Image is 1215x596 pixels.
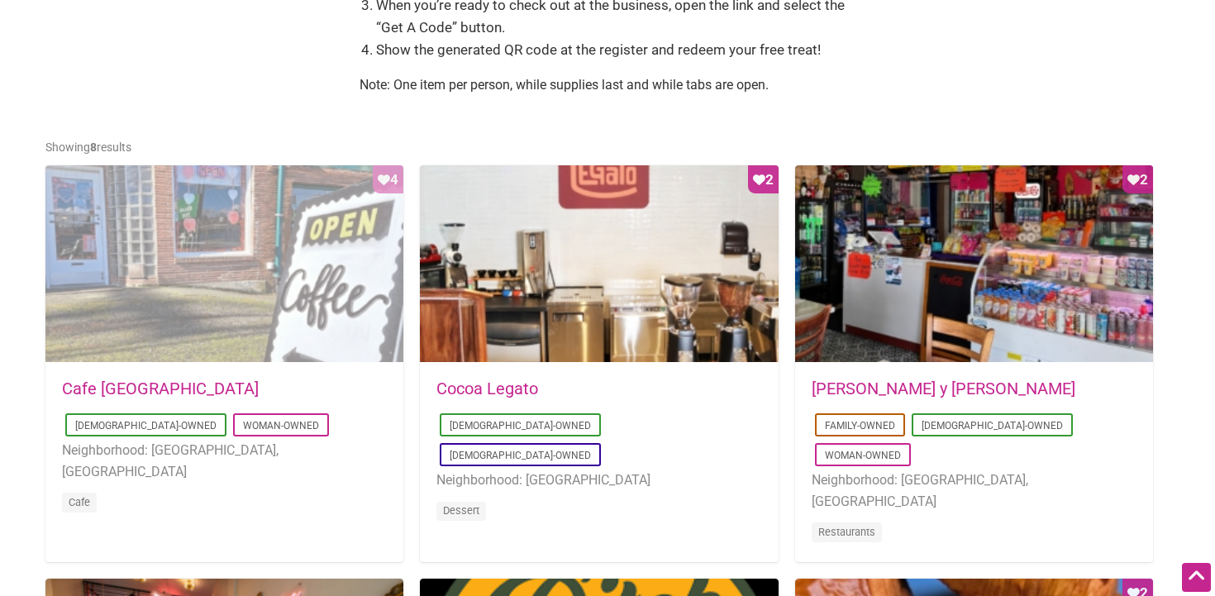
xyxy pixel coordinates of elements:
a: [DEMOGRAPHIC_DATA]-Owned [450,450,591,461]
li: Neighborhood: [GEOGRAPHIC_DATA], [GEOGRAPHIC_DATA] [812,470,1136,512]
a: Cafe [69,496,90,508]
p: Note: One item per person, while supplies last and while tabs are open. [360,74,855,96]
span: Showing results [45,141,131,154]
li: Neighborhood: [GEOGRAPHIC_DATA] [436,470,761,491]
a: Family-Owned [825,420,895,432]
a: Woman-Owned [825,450,901,461]
div: Scroll Back to Top [1182,563,1211,592]
li: Neighborhood: [GEOGRAPHIC_DATA], [GEOGRAPHIC_DATA] [62,440,387,482]
a: Woman-Owned [243,420,319,432]
a: [DEMOGRAPHIC_DATA]-Owned [922,420,1063,432]
li: Show the generated QR code at the register and redeem your free treat! [376,39,855,61]
a: Cafe [GEOGRAPHIC_DATA] [62,379,259,398]
a: Restaurants [818,526,875,538]
a: Cocoa Legato [436,379,538,398]
a: [DEMOGRAPHIC_DATA]-Owned [450,420,591,432]
b: 8 [90,141,97,154]
a: [PERSON_NAME] y [PERSON_NAME] [812,379,1075,398]
a: [DEMOGRAPHIC_DATA]-Owned [75,420,217,432]
a: Dessert [443,504,479,517]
